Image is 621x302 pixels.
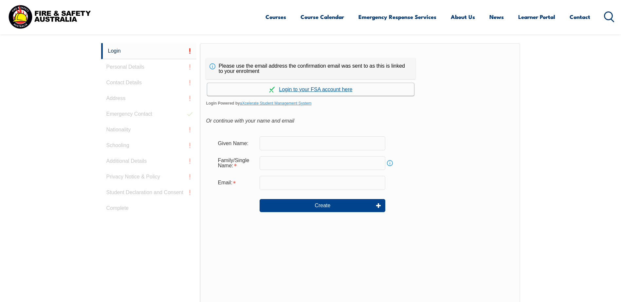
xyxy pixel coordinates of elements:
[489,8,504,25] a: News
[240,101,312,106] a: aXcelerate Student Management System
[269,87,275,92] img: Log in withaxcelerate
[206,58,415,79] div: Please use the email address the confirmation email was sent to as this is linked to your enrolment
[451,8,475,25] a: About Us
[385,159,394,168] a: Info
[358,8,436,25] a: Emergency Response Services
[101,43,197,59] a: Login
[570,8,590,25] a: Contact
[206,98,514,108] span: Login Powered by
[206,116,514,126] div: Or continue with your name and email
[260,199,385,212] button: Create
[265,8,286,25] a: Courses
[212,176,260,189] div: Email is required.
[212,154,260,172] div: Family/Single Name is required.
[518,8,555,25] a: Learner Portal
[301,8,344,25] a: Course Calendar
[212,137,260,149] div: Given Name:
